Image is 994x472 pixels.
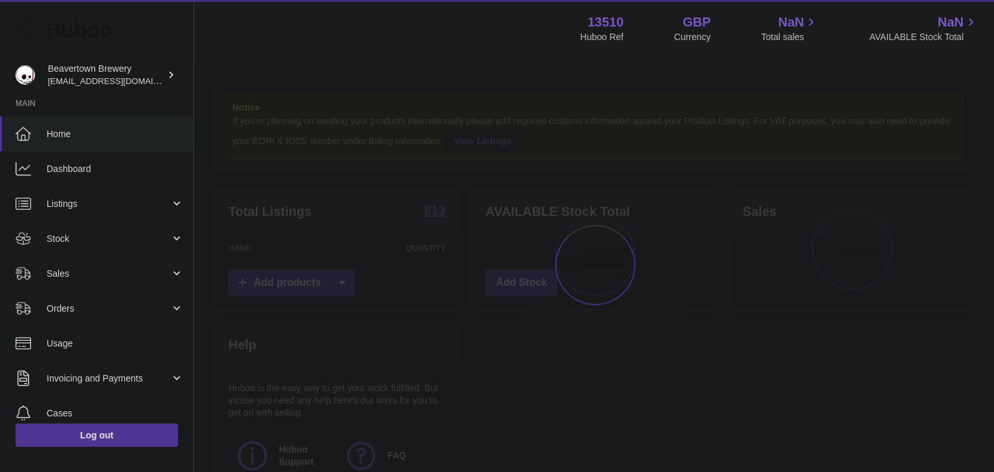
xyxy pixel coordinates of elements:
[778,14,804,31] span: NaN
[47,233,170,245] span: Stock
[869,31,978,43] span: AVAILABLE Stock Total
[47,128,184,140] span: Home
[869,14,978,43] a: NaN AVAILABLE Stock Total
[938,14,964,31] span: NaN
[48,63,164,87] div: Beavertown Brewery
[47,268,170,280] span: Sales
[47,303,170,315] span: Orders
[47,338,184,350] span: Usage
[47,198,170,210] span: Listings
[580,31,624,43] div: Huboo Ref
[683,14,711,31] strong: GBP
[47,163,184,175] span: Dashboard
[588,14,624,31] strong: 13510
[47,407,184,420] span: Cases
[761,31,819,43] span: Total sales
[761,14,819,43] a: NaN Total sales
[48,76,190,86] span: [EMAIL_ADDRESS][DOMAIN_NAME]
[16,65,35,85] img: internalAdmin-13510@internal.huboo.com
[674,31,711,43] div: Currency
[47,372,170,385] span: Invoicing and Payments
[16,424,178,447] a: Log out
